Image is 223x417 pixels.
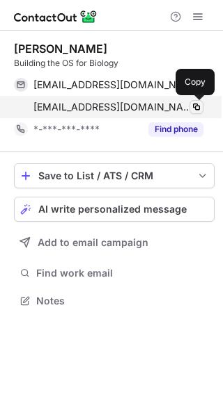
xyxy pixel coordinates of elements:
div: Building the OS for Biology [14,57,215,69]
span: AI write personalized message [38,204,187,215]
span: [EMAIL_ADDRESS][DOMAIN_NAME] [33,101,193,113]
button: Notes [14,291,215,311]
button: AI write personalized message [14,197,215,222]
span: Notes [36,295,209,307]
span: [EMAIL_ADDRESS][DOMAIN_NAME] [33,79,193,91]
div: [PERSON_NAME] [14,42,107,56]
img: ContactOut v5.3.10 [14,8,98,25]
span: Find work email [36,267,209,279]
div: Save to List / ATS / CRM [38,170,190,181]
button: Reveal Button [148,122,203,136]
span: Add to email campaign [38,237,148,248]
button: Add to email campaign [14,230,215,255]
button: save-profile-one-click [14,163,215,188]
button: Find work email [14,263,215,283]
